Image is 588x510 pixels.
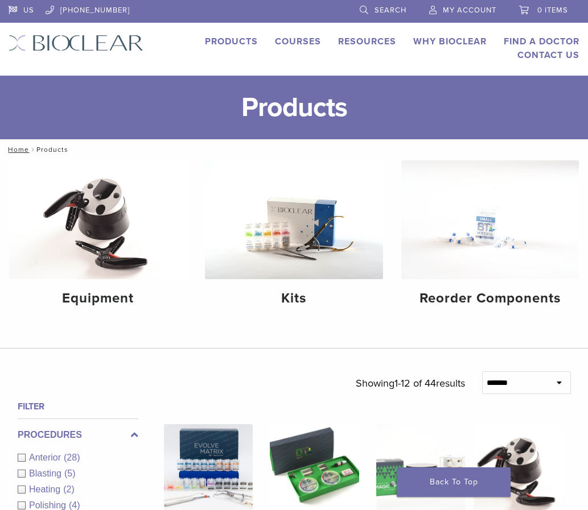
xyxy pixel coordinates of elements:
a: Home [5,146,29,154]
a: Reorder Components [401,160,579,316]
img: Kits [205,160,383,279]
span: (2) [63,484,75,494]
a: Equipment [9,160,187,316]
a: Resources [338,36,396,47]
span: Search [375,6,406,15]
h4: Filter [18,400,138,413]
span: Anterior [29,453,64,462]
span: (5) [64,468,76,478]
span: / [29,147,36,152]
span: (28) [64,453,80,462]
span: (4) [69,500,80,510]
img: Bioclear [9,35,143,51]
span: Heating [29,484,63,494]
a: Contact Us [517,49,579,61]
img: Equipment [9,160,187,279]
a: Find A Doctor [504,36,579,47]
span: My Account [443,6,496,15]
span: 1-12 of 44 [394,377,436,389]
a: Products [205,36,258,47]
img: Reorder Components [401,160,579,279]
h4: Equipment [18,288,178,309]
a: Back To Top [397,467,511,497]
a: Kits [205,160,383,316]
h4: Kits [214,288,373,309]
span: Blasting [29,468,64,478]
h4: Reorder Components [410,288,570,309]
span: 0 items [537,6,568,15]
a: Why Bioclear [413,36,487,47]
p: Showing results [356,371,465,395]
span: Polishing [29,500,69,510]
a: Courses [275,36,321,47]
label: Procedures [18,428,138,442]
